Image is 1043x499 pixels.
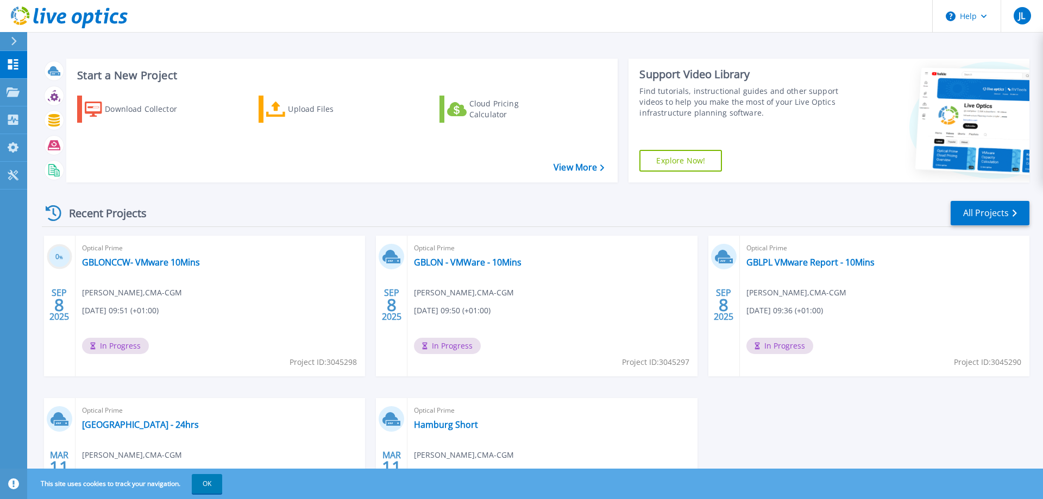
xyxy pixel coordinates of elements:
span: 11 [49,463,69,472]
div: Support Video Library [639,67,844,81]
span: [PERSON_NAME] , CMA-CGM [82,287,182,299]
div: Cloud Pricing Calculator [469,98,556,120]
a: GBLPL VMware Report - 10Mins [746,257,875,268]
span: In Progress [414,338,481,354]
span: 8 [719,300,728,309]
div: Upload Files [288,98,375,120]
span: 8 [54,300,64,309]
div: SEP 2025 [49,285,70,325]
span: Optical Prime [82,242,359,254]
span: Optical Prime [414,242,690,254]
span: [DATE] 09:51 (+01:00) [82,305,159,317]
span: This site uses cookies to track your navigation. [30,474,222,494]
div: Download Collector [105,98,192,120]
a: GBLONCCW- VMware 10Mins [82,257,200,268]
span: [PERSON_NAME] , CMA-CGM [414,449,514,461]
a: Download Collector [77,96,198,123]
h3: Start a New Project [77,70,604,81]
span: JL [1019,11,1025,20]
a: View More [554,162,604,173]
a: [GEOGRAPHIC_DATA] - 24hrs [82,419,199,430]
div: Find tutorials, instructional guides and other support videos to help you make the most of your L... [639,86,844,118]
button: OK [192,474,222,494]
span: In Progress [82,338,149,354]
a: Cloud Pricing Calculator [439,96,561,123]
span: Optical Prime [82,405,359,416]
span: [PERSON_NAME] , CMA-CGM [414,287,514,299]
div: MAR 2025 [49,447,70,487]
a: GBLON - VMWare - 10Mins [414,257,521,268]
span: [DATE] 09:36 (+01:00) [746,305,823,317]
span: [PERSON_NAME] , CMA-CGM [746,287,846,299]
span: In Progress [746,338,813,354]
span: Project ID: 3045290 [954,356,1021,368]
a: Hamburg Short [414,419,478,430]
span: [PERSON_NAME] , CMA-CGM [82,449,182,461]
div: SEP 2025 [713,285,734,325]
span: 8 [387,300,397,309]
span: Project ID: 3045298 [290,356,357,368]
div: MAR 2025 [381,447,402,487]
a: Upload Files [259,96,380,123]
span: 11 [382,463,401,472]
span: % [59,254,63,260]
span: [DATE] 12:37 (+00:00) [414,467,491,479]
span: Optical Prime [746,242,1023,254]
a: All Projects [951,201,1029,225]
div: Recent Projects [42,200,161,226]
span: [DATE] 14:00 (+00:00) [82,467,159,479]
span: [DATE] 09:50 (+01:00) [414,305,491,317]
h3: 0 [47,251,72,263]
a: Explore Now! [639,150,722,172]
span: Optical Prime [414,405,690,416]
div: SEP 2025 [381,285,402,325]
span: Project ID: 3045297 [622,356,689,368]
